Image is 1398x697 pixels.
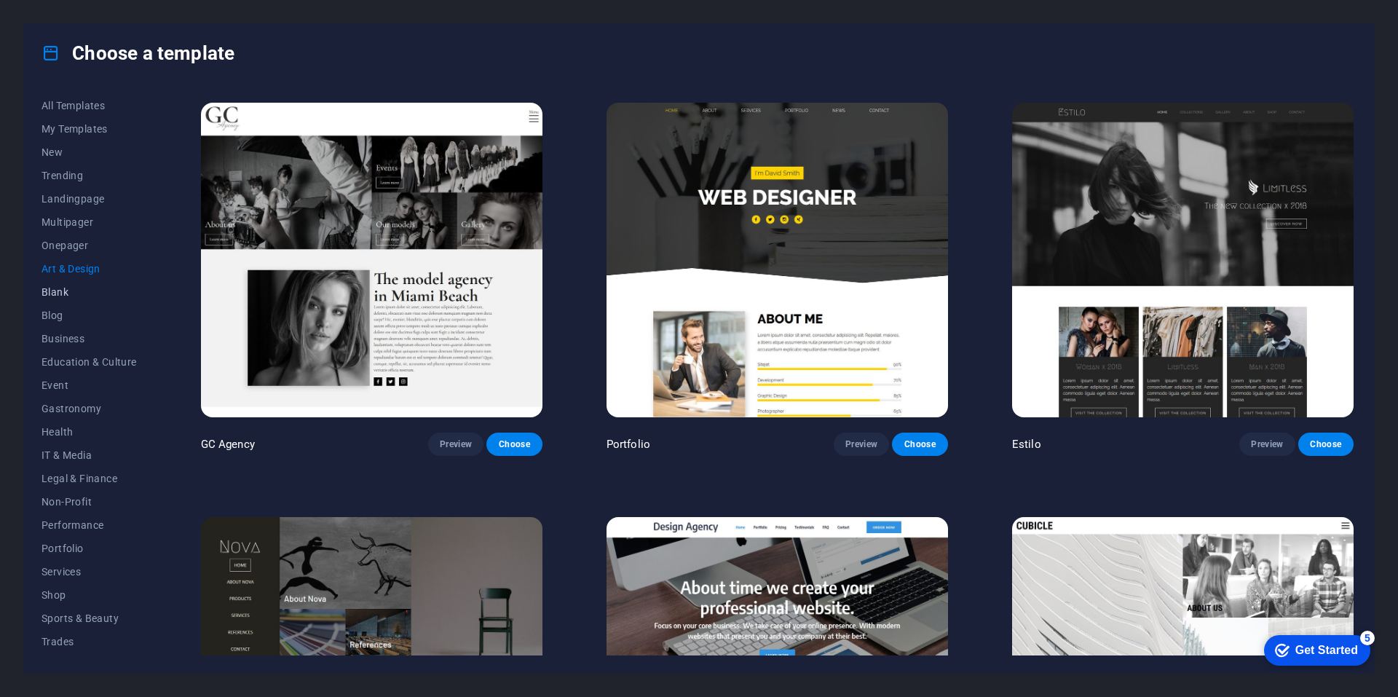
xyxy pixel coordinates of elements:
button: Preview [834,433,889,456]
span: Gastronomy [42,403,137,414]
span: Business [42,333,137,344]
button: Landingpage [42,187,137,210]
span: Choose [1310,438,1342,450]
span: Preview [1251,438,1283,450]
span: Sports & Beauty [42,613,137,624]
button: Health [42,420,137,444]
span: Preview [440,438,472,450]
span: Portfolio [42,543,137,554]
span: Preview [845,438,877,450]
span: Choose [498,438,530,450]
span: Blank [42,286,137,298]
p: Estilo [1012,437,1041,452]
button: IT & Media [42,444,137,467]
button: Choose [1298,433,1354,456]
button: Legal & Finance [42,467,137,490]
div: Get Started 5 items remaining, 0% complete [12,7,118,38]
button: Trending [42,164,137,187]
span: Services [42,566,137,578]
span: All Templates [42,100,137,111]
span: Onepager [42,240,137,251]
span: Multipager [42,216,137,228]
span: Performance [42,519,137,531]
span: Legal & Finance [42,473,137,484]
h4: Choose a template [42,42,234,65]
button: Non-Profit [42,490,137,513]
span: IT & Media [42,449,137,461]
button: Preview [1239,433,1295,456]
button: Services [42,560,137,583]
span: Art & Design [42,263,137,275]
button: My Templates [42,117,137,141]
span: Blog [42,310,137,321]
button: Preview [428,433,483,456]
span: Shop [42,589,137,601]
button: All Templates [42,94,137,117]
button: New [42,141,137,164]
img: Portfolio [607,103,948,417]
button: Choose [486,433,542,456]
div: Get Started [43,16,106,29]
button: Multipager [42,210,137,234]
span: Trending [42,170,137,181]
span: Non-Profit [42,496,137,508]
span: Choose [904,438,936,450]
button: Gastronomy [42,397,137,420]
p: GC Agency [201,437,255,452]
button: Sports & Beauty [42,607,137,630]
button: Blank [42,280,137,304]
button: Business [42,327,137,350]
button: Choose [892,433,947,456]
span: Education & Culture [42,356,137,368]
button: Portfolio [42,537,137,560]
span: Trades [42,636,137,647]
button: Event [42,374,137,397]
button: Shop [42,583,137,607]
button: Blog [42,304,137,327]
img: GC Agency [201,103,542,417]
button: Art & Design [42,257,137,280]
span: Landingpage [42,193,137,205]
span: New [42,146,137,158]
img: Estilo [1012,103,1354,417]
span: Event [42,379,137,391]
span: My Templates [42,123,137,135]
span: Health [42,426,137,438]
button: Education & Culture [42,350,137,374]
button: Performance [42,513,137,537]
button: Travel [42,653,137,677]
p: Portfolio [607,437,650,452]
button: Trades [42,630,137,653]
div: 5 [108,3,122,17]
button: Onepager [42,234,137,257]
